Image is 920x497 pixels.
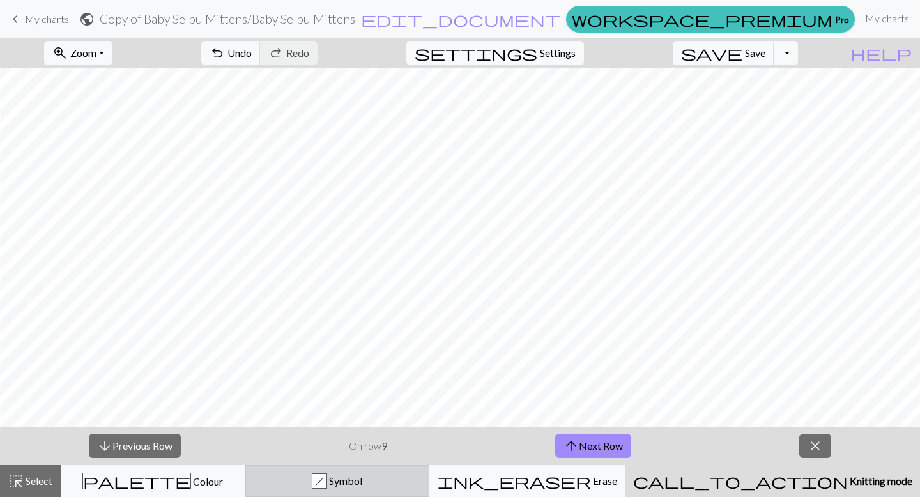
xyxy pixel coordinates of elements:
[850,44,912,62] span: help
[415,45,537,61] i: Settings
[406,41,584,65] button: SettingsSettings
[415,44,537,62] span: settings
[860,6,914,31] a: My charts
[381,440,387,452] strong: 9
[100,11,355,26] h2: Copy of Baby Selbu Mittens / Baby Selbu Mittens
[83,472,190,490] span: palette
[245,465,430,497] button: h Symbol
[681,44,742,62] span: save
[625,465,920,497] button: Knitting mode
[61,465,245,497] button: Colour
[745,47,765,59] span: Save
[438,472,591,490] span: ink_eraser
[44,41,112,65] button: Zoom
[312,474,326,489] div: h
[79,10,95,28] span: public
[349,438,387,454] p: On row
[673,41,774,65] button: Save
[555,434,631,458] button: Next Row
[227,47,252,59] span: Undo
[97,437,112,455] span: arrow_downward
[327,475,362,487] span: Symbol
[361,10,560,28] span: edit_document
[429,465,625,497] button: Erase
[540,45,576,61] span: Settings
[566,6,855,33] a: Pro
[25,13,69,25] span: My charts
[191,475,223,487] span: Colour
[8,472,24,490] span: highlight_alt
[808,437,823,455] span: close
[24,475,52,487] span: Select
[572,10,832,28] span: workspace_premium
[201,41,261,65] button: Undo
[633,472,848,490] span: call_to_action
[8,8,69,30] a: My charts
[52,44,68,62] span: zoom_in
[563,437,579,455] span: arrow_upward
[89,434,181,458] button: Previous Row
[848,475,912,487] span: Knitting mode
[591,475,617,487] span: Erase
[70,47,96,59] span: Zoom
[8,10,23,28] span: keyboard_arrow_left
[210,44,225,62] span: undo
